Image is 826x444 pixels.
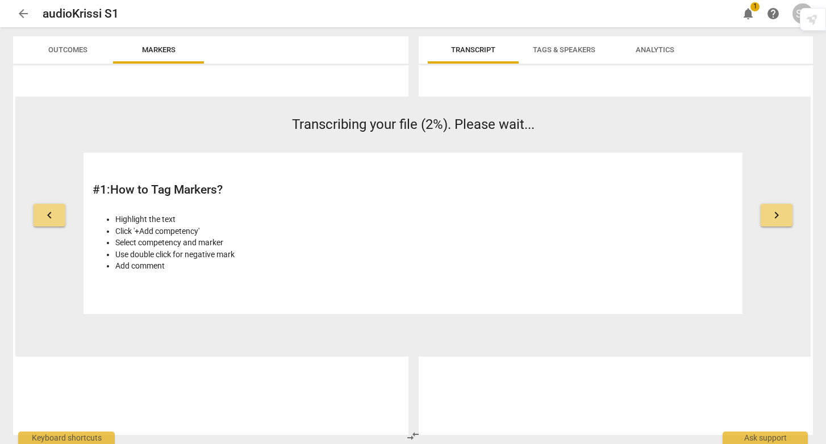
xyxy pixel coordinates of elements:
span: compare_arrows [406,429,420,443]
span: Transcript [451,45,495,54]
li: Highlight the text [115,213,407,225]
span: keyboard_arrow_right [770,208,783,222]
div: Keyboard shortcuts [18,432,115,444]
span: arrow_back [16,7,30,20]
a: Help [763,3,783,24]
span: Tags & Speakers [533,45,595,54]
button: SR [792,3,813,24]
span: Markers [142,45,176,54]
button: Notifications [738,3,758,24]
li: Select competency and marker [115,237,407,249]
span: Outcomes [48,45,87,54]
h2: audioKrissi S1 [43,7,119,21]
span: help [766,7,780,20]
div: Ask support [723,432,808,444]
li: Use double click for negative mark [115,249,407,261]
span: Analytics [636,45,674,54]
span: 1 [750,2,760,11]
h2: # 1 : How to Tag Markers? [93,183,407,197]
span: Transcribing your file (2%). Please wait... [292,116,535,132]
span: notifications [741,7,755,20]
span: keyboard_arrow_left [43,208,56,222]
li: Click '+Add competency' [115,225,407,237]
li: Add comment [115,260,407,272]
